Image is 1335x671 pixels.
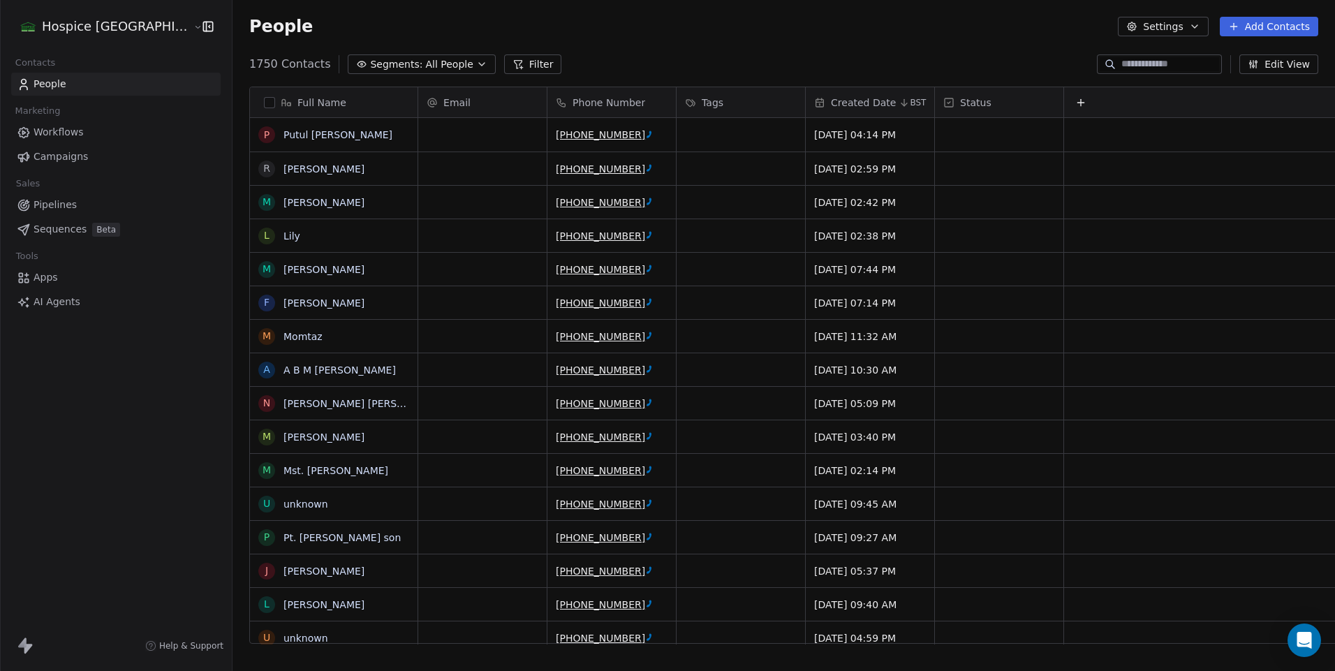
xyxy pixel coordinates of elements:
[265,563,268,578] div: J
[264,597,270,612] div: L
[263,329,271,344] div: M
[556,432,653,443] ctc: Call +8801713129552 with Linkus Desktop Client
[556,331,645,342] ctcspan: [PHONE_NUMBER]
[443,96,471,110] span: Email
[814,564,926,578] span: [DATE] 05:37 PM
[556,230,653,242] ctc: Call +88018479620684 with Linkus Desktop Client
[831,96,896,110] span: Created Date
[573,96,645,110] span: Phone Number
[9,101,66,121] span: Marketing
[814,430,926,444] span: [DATE] 03:40 PM
[814,330,926,344] span: [DATE] 11:32 AM
[92,223,120,237] span: Beta
[283,532,401,543] a: Pt. [PERSON_NAME] son
[263,262,271,276] div: M
[283,465,388,476] a: Mst. [PERSON_NAME]
[249,56,330,73] span: 1750 Contacts
[11,266,221,289] a: Apps
[283,331,323,342] a: Momtaz
[264,228,270,243] div: L
[556,331,653,342] ctc: Call +8801869778333 with Linkus Desktop Client
[556,532,653,543] ctc: Call +8801754256170 with Linkus Desktop Client
[10,246,44,267] span: Tools
[34,77,66,91] span: People
[556,197,645,208] ctcspan: [PHONE_NUMBER]
[11,193,221,216] a: Pipelines
[11,145,221,168] a: Campaigns
[814,397,926,411] span: [DATE] 05:09 PM
[814,464,926,478] span: [DATE] 02:14 PM
[263,463,271,478] div: M
[814,531,926,545] span: [DATE] 09:27 AM
[556,566,653,577] ctc: Call +8801632380617 with Linkus Desktop Client
[11,73,221,96] a: People
[556,499,653,510] ctc: Call +8801406579443 with Linkus Desktop Client
[556,465,645,476] ctcspan: [PHONE_NUMBER]
[556,599,653,610] ctc: Call +8801730472400 with Linkus Desktop Client
[17,15,184,38] button: Hospice [GEOGRAPHIC_DATA]
[425,57,473,72] span: All People
[547,87,676,117] div: Phone Number
[556,264,653,275] ctc: Call +8801713032548 with Linkus Desktop Client
[34,149,88,164] span: Campaigns
[11,121,221,144] a: Workflows
[556,364,653,376] ctc: Call +8801711244246 with Linkus Desktop Client
[283,432,364,443] a: [PERSON_NAME]
[34,198,77,212] span: Pipelines
[283,264,364,275] a: [PERSON_NAME]
[283,197,364,208] a: [PERSON_NAME]
[556,364,645,376] ctcspan: [PHONE_NUMBER]
[34,222,87,237] span: Sequences
[806,87,934,117] div: Created DateBST
[814,631,926,645] span: [DATE] 04:59 PM
[556,633,653,644] ctc: Call +8801764474416 with Linkus Desktop Client
[283,297,364,309] a: [PERSON_NAME]
[283,633,328,644] a: unknown
[814,497,926,511] span: [DATE] 09:45 AM
[250,118,418,644] div: grid
[283,230,300,242] a: Lily
[10,173,46,194] span: Sales
[814,263,926,276] span: [DATE] 07:44 PM
[960,96,991,110] span: Status
[556,566,645,577] ctcspan: [PHONE_NUMBER]
[11,218,221,241] a: SequencesBeta
[1288,624,1321,657] div: Open Intercom Messenger
[702,96,723,110] span: Tags
[263,161,270,176] div: R
[283,129,392,140] a: Putul [PERSON_NAME]
[556,264,645,275] ctcspan: [PHONE_NUMBER]
[935,87,1063,117] div: Status
[556,465,653,476] ctc: Call +8801721382462 with Linkus Desktop Client
[814,229,926,243] span: [DATE] 02:38 PM
[370,57,422,72] span: Segments:
[556,230,645,242] ctcspan: [PHONE_NUMBER]
[283,599,364,610] a: [PERSON_NAME]
[9,52,61,73] span: Contacts
[264,295,270,310] div: F
[814,128,926,142] span: [DATE] 04:14 PM
[283,398,449,409] a: [PERSON_NAME] [PERSON_NAME]
[814,162,926,176] span: [DATE] 02:59 PM
[910,97,926,108] span: BST
[263,429,271,444] div: M
[1239,54,1318,74] button: Edit View
[814,363,926,377] span: [DATE] 10:30 AM
[263,195,271,209] div: M
[249,16,313,37] span: People
[556,163,653,175] ctc: Call +8801341806943 with Linkus Desktop Client
[263,396,270,411] div: N
[34,295,80,309] span: AI Agents
[556,297,645,309] ctcspan: [PHONE_NUMBER]
[814,296,926,310] span: [DATE] 07:14 PM
[42,17,190,36] span: Hospice [GEOGRAPHIC_DATA]
[556,398,653,409] ctc: Call +8801717943953 with Linkus Desktop Client
[145,640,223,651] a: Help & Support
[283,499,328,510] a: unknown
[1118,17,1208,36] button: Settings
[263,631,270,645] div: u
[34,270,58,285] span: Apps
[814,196,926,209] span: [DATE] 02:42 PM
[504,54,562,74] button: Filter
[556,432,645,443] ctcspan: [PHONE_NUMBER]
